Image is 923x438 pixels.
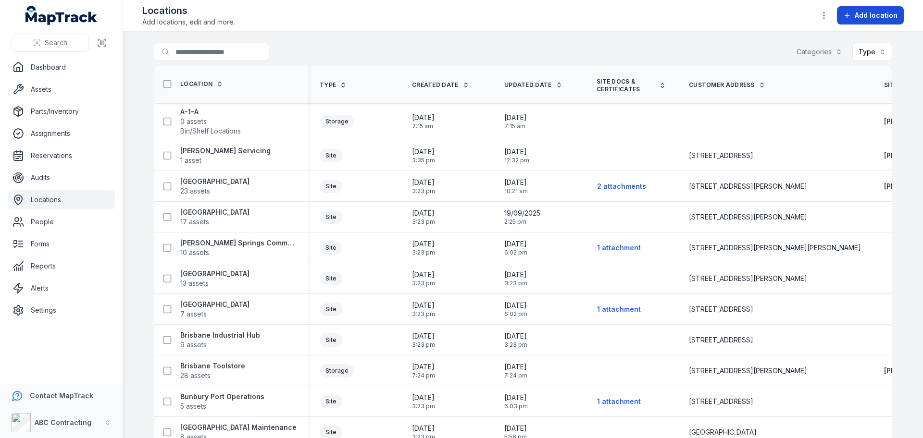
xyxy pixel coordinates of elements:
[412,249,435,256] span: 3:23 pm
[597,239,641,257] button: 1 attachment
[180,126,241,136] span: Bin/Shelf Locations
[412,362,435,379] time: 23/01/2025, 7:24:08 pm
[8,190,115,209] a: Locations
[504,301,527,310] span: [DATE]
[30,391,93,400] strong: Contact MapTrack
[180,340,207,350] span: 9 assets
[689,212,807,222] span: [STREET_ADDRESS][PERSON_NAME]
[412,208,435,218] span: [DATE]
[412,157,435,164] span: 3:35 pm
[504,208,540,218] span: 19/09/2025
[504,270,527,280] span: [DATE]
[180,279,209,288] span: 13 assets
[504,147,529,157] span: [DATE]
[689,151,753,160] span: [STREET_ADDRESS]
[8,58,115,77] a: Dashboard
[412,113,435,130] time: 01/07/2025, 7:15:11 am
[180,107,241,136] a: A-1-A0 assetsBin/Shelf Locations
[412,270,435,280] span: [DATE]
[180,80,223,88] a: Location
[412,362,435,372] span: [DATE]
[504,208,540,226] time: 19/09/2025, 2:25:04 pm
[180,300,249,309] strong: [GEOGRAPHIC_DATA]
[142,4,235,17] h2: Locations
[597,300,641,318] button: 1 attachment
[504,81,552,89] span: Updated Date
[320,333,342,347] div: Site
[180,146,271,165] a: [PERSON_NAME] Servicing1 asset
[412,122,435,130] span: 7:15 am
[412,424,435,433] span: [DATE]
[412,113,435,122] span: [DATE]
[412,239,435,256] time: 05/02/2025, 3:23:04 pm
[504,270,527,287] time: 05/02/2025, 3:23:04 pm
[412,372,435,379] span: 7:24 pm
[689,397,753,406] span: [STREET_ADDRESS]
[320,395,342,408] div: Site
[180,186,210,196] span: 23 assets
[504,393,528,402] span: [DATE]
[180,177,249,196] a: [GEOGRAPHIC_DATA]23 assets
[412,187,435,195] span: 3:23 pm
[320,81,336,89] span: Type
[180,392,264,401] strong: Bunbury Port Operations
[689,335,753,345] span: [STREET_ADDRESS]
[180,248,209,257] span: 10 assets
[689,243,861,253] span: [STREET_ADDRESS][PERSON_NAME][PERSON_NAME]
[8,80,115,99] a: Assets
[412,331,435,349] time: 05/02/2025, 3:23:04 pm
[180,371,211,380] span: 28 assets
[412,178,435,187] span: [DATE]
[504,372,527,379] span: 7:24 pm
[180,107,241,117] strong: A-1-A
[504,81,562,89] a: Updated Date
[320,115,354,128] div: Storage
[504,122,527,130] span: 7:15 am
[412,178,435,195] time: 05/02/2025, 3:23:04 pm
[412,310,435,318] span: 3:23 pm
[504,393,528,410] time: 13/02/2025, 6:03:38 pm
[8,301,115,320] a: Settings
[320,81,347,89] a: Type
[180,269,249,288] a: [GEOGRAPHIC_DATA]13 assets
[12,34,89,52] button: Search
[504,331,527,349] time: 05/02/2025, 3:23:04 pm
[320,272,342,285] div: Site
[504,218,540,226] span: 2:25 pm
[8,279,115,298] a: Alerts
[180,217,209,227] span: 17 assets
[25,6,98,25] a: MapTrack
[689,366,807,376] span: [STREET_ADDRESS][PERSON_NAME]
[412,147,435,164] time: 30/06/2025, 3:35:12 pm
[180,361,245,371] strong: Brisbane Toolstore
[8,146,115,165] a: Reservations
[837,6,904,24] button: Add location
[504,178,528,195] time: 29/09/2025, 10:21:53 am
[689,182,807,191] span: [STREET_ADDRESS][PERSON_NAME]
[320,210,342,224] div: Site
[689,81,765,89] a: Customer address
[412,208,435,226] time: 05/02/2025, 3:23:04 pm
[180,117,207,126] span: 0 assets
[35,418,91,426] strong: ABC Contracting
[412,301,435,310] span: [DATE]
[504,187,528,195] span: 10:21 am
[180,392,264,411] a: Bunbury Port Operations5 assets
[412,270,435,287] time: 05/02/2025, 3:23:04 pm
[412,393,435,410] time: 05/02/2025, 3:23:04 pm
[412,81,469,89] a: Created Date
[412,280,435,287] span: 3:23 pm
[180,177,249,186] strong: [GEOGRAPHIC_DATA]
[855,11,898,20] span: Add location
[597,78,655,93] span: Site Docs & Certificates
[180,80,212,88] span: Location
[180,401,206,411] span: 5 assets
[597,177,647,195] button: 2 attachments
[8,124,115,143] a: Assignments
[412,341,435,349] span: 3:23 pm
[412,239,435,249] span: [DATE]
[412,218,435,226] span: 3:23 pm
[504,362,527,372] span: [DATE]
[180,269,249,279] strong: [GEOGRAPHIC_DATA]
[320,149,342,162] div: Site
